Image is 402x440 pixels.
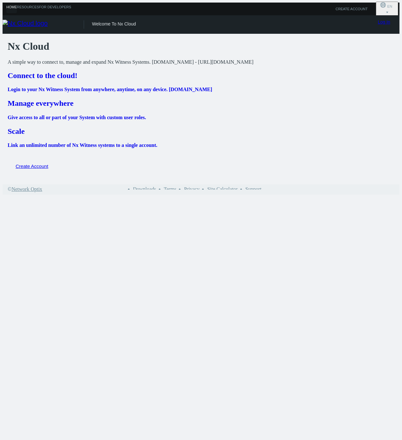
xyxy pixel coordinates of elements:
span: Network Optix [11,186,42,192]
a: home [6,5,17,13]
h4: Login to your Nx Witness System from anywhere, anytime, on any device. [DOMAIN_NAME] [8,87,323,92]
a: ©Network Optix [8,186,42,192]
span: Nx Cloud [8,40,49,52]
div: Welcome To Nx Cloud [92,21,136,32]
a: Downloads [133,186,156,192]
a: ScaleLink an unlimited number of Nx Witness systems to a single account. [8,127,323,148]
h2: Connect to the cloud! [8,71,323,80]
a: Create Account [8,163,56,169]
a: Connect to the cloud!Login to your Nx Witness System from anywhere, anytime, on any device. [DOMA... [8,71,323,92]
a: For Developers [39,5,71,13]
h4: Give access to all or part of your System with custom user roles. [8,115,323,120]
h2: Manage everywhere [8,99,323,108]
h2: Scale [8,127,323,136]
a: CREATE ACCOUNT [335,7,368,11]
a: Manage everywhereGive access to all or part of your System with custom user roles. [8,99,323,120]
a: Resources [17,5,39,13]
a: Site Calculator [207,186,238,192]
a: Support [245,186,262,192]
h4: Link an unlimited number of Nx Witness systems to a single account. [8,142,323,148]
a: Log In [378,19,390,25]
span: EN [387,4,392,8]
a: Privacy [184,186,200,192]
img: Nx Cloud logo [3,20,84,29]
button: EN [376,2,398,16]
a: Terms [164,186,177,192]
p: A simple way to connect to, manage and expand Nx Witness Systems. [DOMAIN_NAME] - [URL][DOMAIN_NAME] [8,59,323,65]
